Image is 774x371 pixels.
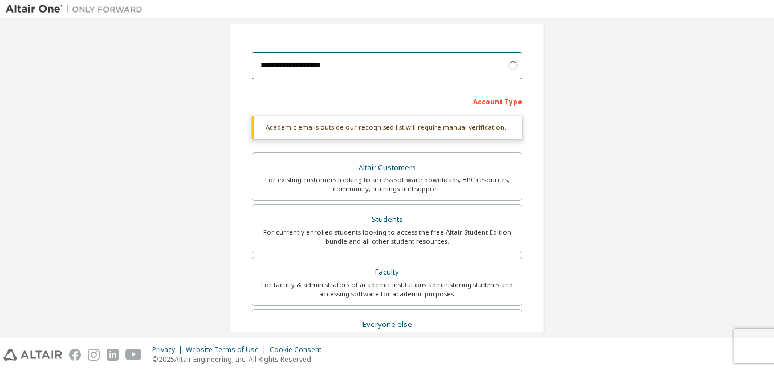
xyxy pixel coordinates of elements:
[252,92,522,110] div: Account Type
[259,264,515,280] div: Faculty
[152,345,186,354] div: Privacy
[259,175,515,193] div: For existing customers looking to access software downloads, HPC resources, community, trainings ...
[259,228,515,246] div: For currently enrolled students looking to access the free Altair Student Edition bundle and all ...
[69,349,81,361] img: facebook.svg
[186,345,270,354] div: Website Terms of Use
[107,349,119,361] img: linkedin.svg
[259,280,515,299] div: For faculty & administrators of academic institutions administering students and accessing softwa...
[252,116,522,139] div: Academic emails outside our recognised list will require manual verification.
[152,354,328,364] p: © 2025 Altair Engineering, Inc. All Rights Reserved.
[259,317,515,333] div: Everyone else
[259,160,515,176] div: Altair Customers
[259,212,515,228] div: Students
[125,349,142,361] img: youtube.svg
[88,349,100,361] img: instagram.svg
[6,3,148,15] img: Altair One
[3,349,62,361] img: altair_logo.svg
[270,345,328,354] div: Cookie Consent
